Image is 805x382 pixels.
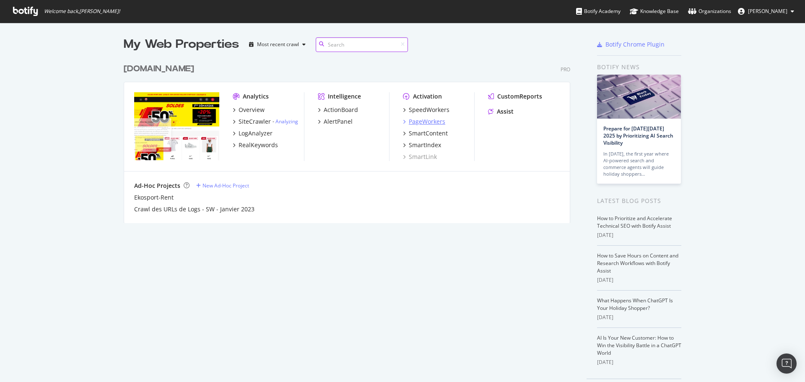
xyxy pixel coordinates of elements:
[603,125,673,146] a: Prepare for [DATE][DATE] 2025 by Prioritizing AI Search Visibility
[403,141,441,149] a: SmartIndex
[273,118,298,125] div: -
[134,205,254,213] a: Crawl des URLs de Logs - SW - Janvier 2023
[605,40,665,49] div: Botify Chrome Plugin
[318,106,358,114] a: ActionBoard
[124,53,577,223] div: grid
[44,8,120,15] span: Welcome back, [PERSON_NAME] !
[748,8,787,15] span: Kiszlo David
[239,117,271,126] div: SiteCrawler
[497,107,514,116] div: Assist
[134,92,219,160] img: sport2000.fr
[488,92,542,101] a: CustomReports
[597,196,681,205] div: Latest Blog Posts
[488,107,514,116] a: Assist
[597,40,665,49] a: Botify Chrome Plugin
[124,63,197,75] a: [DOMAIN_NAME]
[403,106,449,114] a: SpeedWorkers
[316,37,408,52] input: Search
[134,182,180,190] div: Ad-Hoc Projects
[318,117,353,126] a: AlertPanel
[257,42,299,47] div: Most recent crawl
[597,359,681,366] div: [DATE]
[409,117,445,126] div: PageWorkers
[196,182,249,189] a: New Ad-Hoc Project
[243,92,269,101] div: Analytics
[597,297,673,312] a: What Happens When ChatGPT Is Your Holiday Shopper?
[403,153,437,161] a: SmartLink
[239,129,273,138] div: LogAnalyzer
[597,276,681,284] div: [DATE]
[576,7,621,16] div: Botify Academy
[233,141,278,149] a: RealKeywords
[233,106,265,114] a: Overview
[239,106,265,114] div: Overview
[603,151,675,177] div: In [DATE], the first year where AI-powered search and commerce agents will guide holiday shoppers…
[413,92,442,101] div: Activation
[731,5,801,18] button: [PERSON_NAME]
[203,182,249,189] div: New Ad-Hoc Project
[776,353,797,374] div: Open Intercom Messenger
[409,106,449,114] div: SpeedWorkers
[124,63,194,75] div: [DOMAIN_NAME]
[597,75,681,119] img: Prepare for Black Friday 2025 by Prioritizing AI Search Visibility
[134,193,174,202] a: Ekosport-Rent
[239,141,278,149] div: RealKeywords
[688,7,731,16] div: Organizations
[409,129,448,138] div: SmartContent
[409,141,441,149] div: SmartIndex
[597,231,681,239] div: [DATE]
[233,117,298,126] a: SiteCrawler- Analyzing
[124,36,239,53] div: My Web Properties
[597,314,681,321] div: [DATE]
[324,106,358,114] div: ActionBoard
[561,66,570,73] div: Pro
[403,117,445,126] a: PageWorkers
[275,118,298,125] a: Analyzing
[403,129,448,138] a: SmartContent
[246,38,309,51] button: Most recent crawl
[328,92,361,101] div: Intelligence
[597,215,672,229] a: How to Prioritize and Accelerate Technical SEO with Botify Assist
[597,334,681,356] a: AI Is Your New Customer: How to Win the Visibility Battle in a ChatGPT World
[324,117,353,126] div: AlertPanel
[597,252,678,274] a: How to Save Hours on Content and Research Workflows with Botify Assist
[497,92,542,101] div: CustomReports
[597,62,681,72] div: Botify news
[233,129,273,138] a: LogAnalyzer
[630,7,679,16] div: Knowledge Base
